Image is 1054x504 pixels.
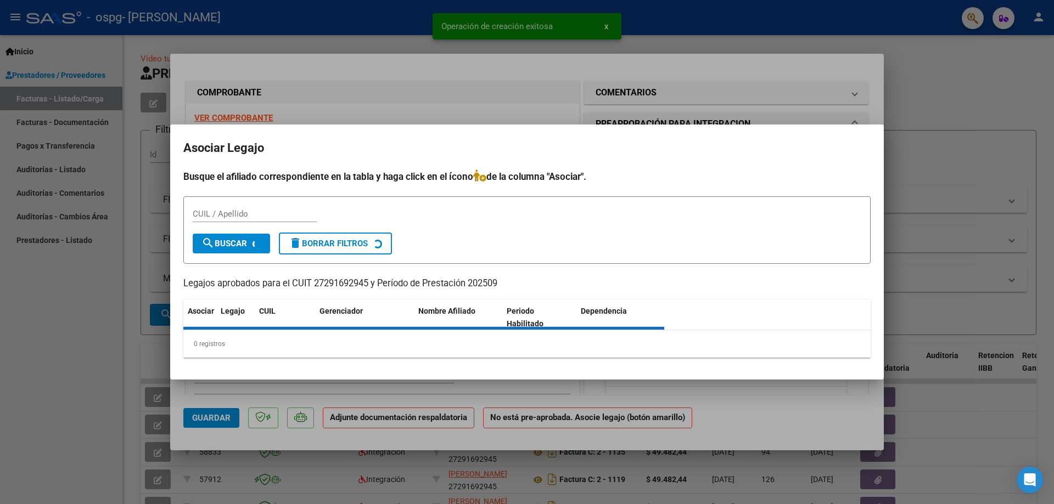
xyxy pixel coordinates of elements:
datatable-header-cell: CUIL [255,299,315,336]
h4: Busque el afiliado correspondiente en la tabla y haga click en el ícono de la columna "Asociar". [183,169,871,184]
datatable-header-cell: Nombre Afiliado [414,299,502,336]
datatable-header-cell: Gerenciador [315,299,414,336]
span: Gerenciador [319,307,363,315]
mat-icon: delete [289,236,302,250]
span: Borrar Filtros [289,239,368,248]
span: Asociar [188,307,214,315]
h2: Asociar Legajo [183,138,871,158]
datatable-header-cell: Asociar [183,299,216,336]
datatable-header-cell: Legajo [216,299,255,336]
span: Dependencia [581,307,627,315]
span: Periodo Habilitado [507,307,543,328]
span: Legajo [221,307,245,315]
datatable-header-cell: Periodo Habilitado [502,299,576,336]
button: Borrar Filtros [279,233,392,254]
div: 0 registros [183,330,871,358]
button: Buscar [193,234,270,253]
span: CUIL [259,307,276,315]
div: Open Intercom Messenger [1017,467,1043,493]
datatable-header-cell: Dependencia [576,299,665,336]
mat-icon: search [201,236,215,250]
span: Buscar [201,239,247,248]
p: Legajos aprobados para el CUIT 27291692945 y Período de Prestación 202509 [183,277,871,291]
span: Nombre Afiliado [418,307,475,315]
